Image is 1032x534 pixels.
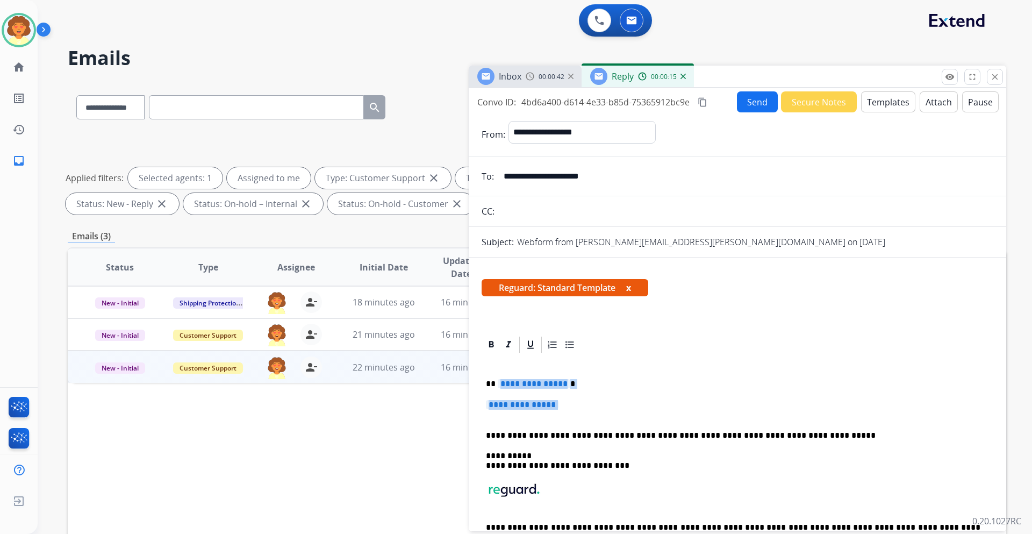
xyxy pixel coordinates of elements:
div: Selected agents: 1 [128,167,223,189]
span: Status [106,261,134,274]
mat-icon: search [368,101,381,114]
div: Type: Shipping Protection [455,167,596,189]
h2: Emails [68,47,1006,69]
span: Inbox [499,70,521,82]
span: 4bd6a400-d614-4e33-b85d-75365912bc9e [521,96,690,108]
mat-icon: remove_red_eye [945,72,955,82]
mat-icon: close [155,197,168,210]
button: x [626,281,631,294]
img: avatar [4,15,34,45]
div: Status: On-hold – Internal [183,193,323,215]
p: Convo ID: [477,96,516,109]
mat-icon: close [450,197,463,210]
mat-icon: person_remove [305,361,318,374]
mat-icon: person_remove [305,296,318,309]
mat-icon: inbox [12,154,25,167]
span: 16 minutes ago [441,296,503,308]
img: agent-avatar [266,291,288,314]
span: Reply [612,70,634,82]
div: Assigned to me [227,167,311,189]
span: Customer Support [173,330,243,341]
span: Shipping Protection [173,297,247,309]
span: 00:00:15 [651,73,677,81]
mat-icon: close [427,172,440,184]
div: Ordered List [544,337,561,353]
span: 16 minutes ago [441,329,503,340]
mat-icon: person_remove [305,328,318,341]
span: Initial Date [360,261,408,274]
button: Send [737,91,778,112]
mat-icon: close [299,197,312,210]
div: Type: Customer Support [315,167,451,189]
span: Updated Date [437,254,486,280]
span: Customer Support [173,362,243,374]
p: CC: [482,205,494,218]
span: New - Initial [95,297,145,309]
div: Status: On-hold - Customer [327,193,474,215]
span: 22 minutes ago [353,361,415,373]
p: Subject: [482,236,514,248]
div: Bold [483,337,499,353]
span: Reguard: Standard Template [482,279,648,296]
span: Type [198,261,218,274]
p: Emails (3) [68,230,115,243]
mat-icon: close [990,72,1000,82]
div: Underline [522,337,539,353]
p: Webform from [PERSON_NAME][EMAIL_ADDRESS][PERSON_NAME][DOMAIN_NAME] on [DATE] [517,236,885,248]
p: To: [482,170,494,183]
button: Attach [920,91,958,112]
p: From: [482,128,505,141]
div: Italic [500,337,517,353]
p: Applied filters: [66,172,124,184]
mat-icon: history [12,123,25,136]
span: 18 minutes ago [353,296,415,308]
mat-icon: home [12,61,25,74]
span: 16 minutes ago [441,361,503,373]
mat-icon: fullscreen [967,72,977,82]
mat-icon: content_copy [698,97,707,107]
img: agent-avatar [266,357,288,379]
button: Secure Notes [781,91,857,112]
span: Assignee [277,261,315,274]
button: Templates [861,91,915,112]
mat-icon: list_alt [12,92,25,105]
span: 00:00:42 [539,73,564,81]
p: 0.20.1027RC [972,515,1021,528]
span: New - Initial [95,330,145,341]
span: 21 minutes ago [353,329,415,340]
div: Status: New - Reply [66,193,179,215]
button: Pause [962,91,999,112]
div: Bullet List [562,337,578,353]
span: New - Initial [95,362,145,374]
img: agent-avatar [266,324,288,346]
